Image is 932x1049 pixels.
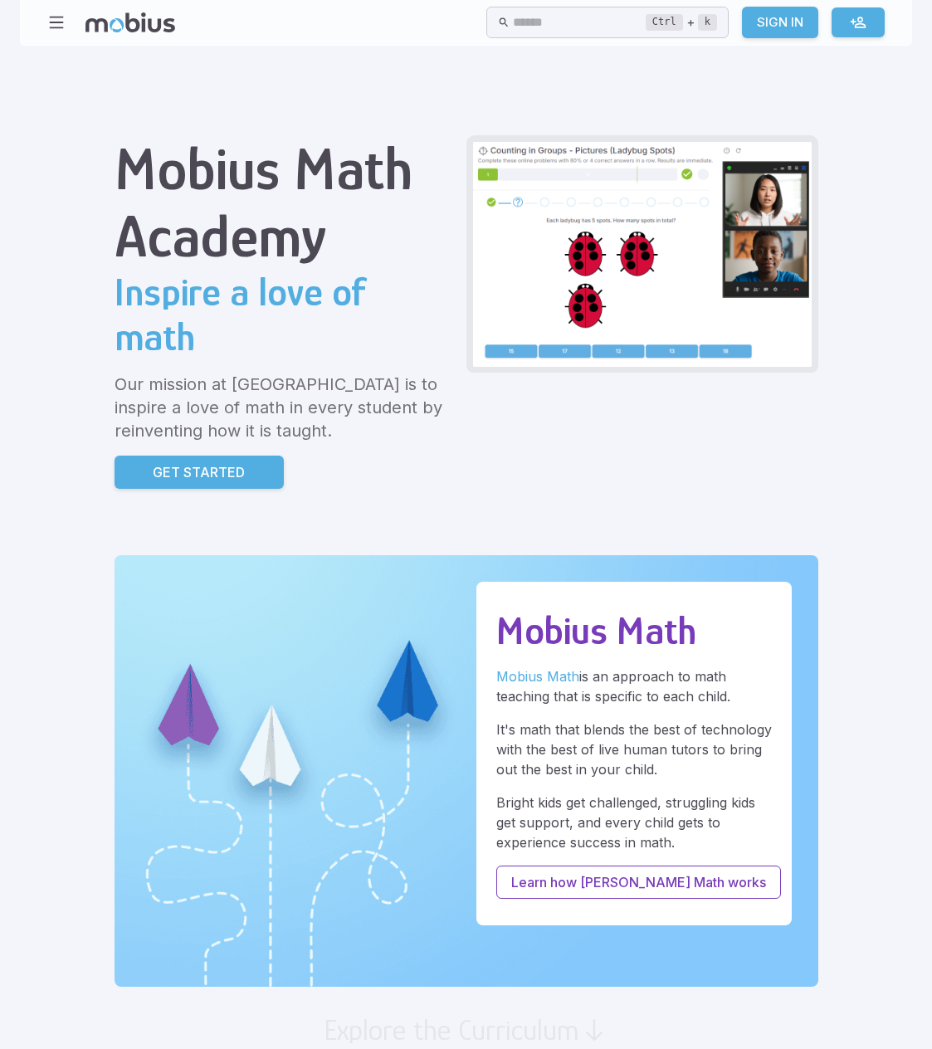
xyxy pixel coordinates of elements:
p: is an approach to math teaching that is specific to each child. [496,666,772,706]
p: Our mission at [GEOGRAPHIC_DATA] is to inspire a love of math in every student by reinventing how... [115,373,453,442]
p: Get Started [153,462,245,482]
div: + [646,12,717,32]
img: Grade 2 Class [473,142,812,367]
a: Get Started [115,456,284,489]
p: It's math that blends the best of technology with the best of live human tutors to bring out the ... [496,720,772,779]
h2: Explore the Curriculum [324,1013,579,1047]
a: Mobius Math [496,668,579,685]
h2: Mobius Math [496,608,772,653]
p: Learn how [PERSON_NAME] Math works [511,872,766,892]
a: Learn how [PERSON_NAME] Math works [496,866,781,899]
h1: Mobius Math Academy [115,135,453,270]
img: Unique Paths [115,555,818,987]
kbd: Ctrl [646,14,683,31]
p: Bright kids get challenged, struggling kids get support, and every child gets to experience succe... [496,793,772,852]
a: Sign In [742,7,818,38]
kbd: k [698,14,717,31]
h2: Inspire a love of math [115,270,453,359]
